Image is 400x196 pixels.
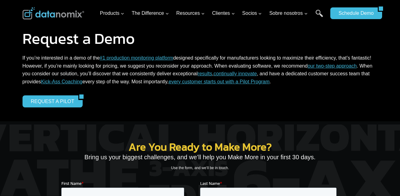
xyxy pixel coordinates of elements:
[139,76,163,82] span: State/Region
[23,95,78,107] a: REQUEST A PILOT
[61,165,339,171] p: Use the form, and we’ll be in touch.
[41,79,82,84] a: Kick-Ass Coaching
[23,54,378,85] p: If you’re interested in a demo of the designed specifically for manufacturers looking to maximize...
[212,9,235,17] span: Clientes
[330,7,378,19] a: Schedule Demo
[61,152,339,162] p: Bring us your biggest challenges, and we’ll help you Make More in your first 30 days.
[213,71,257,76] a: continually innovate
[176,9,204,17] span: Resources
[61,141,339,152] h2: Are You Ready to Make More?
[315,10,323,23] a: Search
[307,63,357,69] a: our two-step approach
[69,138,78,142] a: Terms
[7,6,8,7] td: Listen
[23,31,378,46] h1: Request a Demo
[139,0,159,6] span: Last Name
[11,6,12,7] td: Open Settings
[23,7,84,19] img: Datanomix
[132,9,169,17] span: The Difference
[97,3,327,23] nav: Primary Navigation
[13,6,14,7] td: Open FAQ|Support Page
[84,138,104,142] a: Privacy Policy
[169,79,270,84] a: every customer starts out with a Pilot Program
[269,9,308,17] span: Sobre nosotros
[198,71,212,76] a: results
[5,6,6,7] td: Swap Languages
[139,26,167,31] span: Phone number
[100,9,124,17] span: Products
[242,9,262,17] span: Socios
[9,6,10,7] td: Open Google Translate
[100,55,173,60] a: #1 production monitoring platform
